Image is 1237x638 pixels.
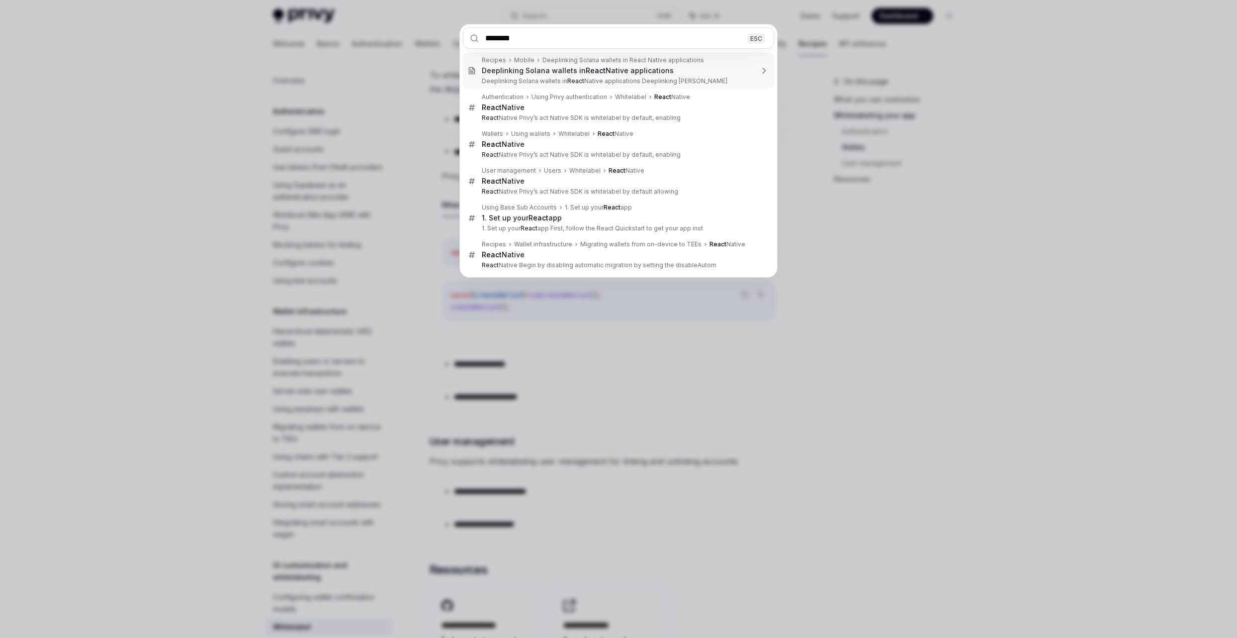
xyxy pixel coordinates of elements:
[482,240,506,248] div: Recipes
[482,93,524,101] div: Authentication
[482,167,536,175] div: User management
[482,114,753,122] p: Native Privy’s act Native SDK is whitelabel by default, enabling
[482,250,525,259] div: Native
[482,213,562,222] div: 1. Set up your app
[482,261,499,269] b: React
[654,93,671,101] b: React
[482,151,753,159] p: Native Privy’s act Native SDK is whitelabel by default, enabling
[482,56,506,64] div: Recipes
[482,177,502,185] b: React
[482,204,557,212] div: Using Base Sub Accounts
[482,177,525,186] div: Native
[567,77,584,85] b: React
[558,130,590,138] div: Whitelabel
[482,188,753,196] p: Native Privy’s act Native SDK is whitelabel by default allowing
[482,188,499,195] b: React
[482,103,502,111] b: React
[482,66,674,75] div: Deeplinking Solana wallets in Native applications
[565,204,632,212] div: 1. Set up your app
[482,130,503,138] div: Wallets
[586,66,606,75] b: React
[511,130,550,138] div: Using wallets
[598,130,633,138] div: Native
[521,224,537,232] b: React
[529,213,548,222] b: React
[609,167,625,174] b: React
[747,33,765,43] div: ESC
[482,261,753,269] p: Native Begin by disabling automatic migration by setting the disableAutom
[544,167,561,175] div: Users
[542,56,704,64] div: Deeplinking Solana wallets in React Native applications
[654,93,690,101] div: Native
[482,140,525,149] div: Native
[604,204,620,211] b: React
[709,240,745,248] div: Native
[580,240,702,248] div: Migrating wallets from on-device to TEEs
[531,93,607,101] div: Using Privy authentication
[482,140,502,148] b: React
[482,151,499,158] b: React
[609,167,644,175] div: Native
[709,240,726,248] b: React
[598,130,615,137] b: React
[482,250,502,259] b: React
[514,240,572,248] div: Wallet infrastructure
[514,56,534,64] div: Mobile
[569,167,601,175] div: Whitelabel
[482,77,753,85] p: Deeplinking Solana wallets in Native applications Deeplinking [PERSON_NAME]
[482,103,525,112] div: Native
[615,93,646,101] div: Whitelabel
[482,224,753,232] p: 1. Set up your app First, follow the React Quickstart to get your app inst
[482,114,499,121] b: React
